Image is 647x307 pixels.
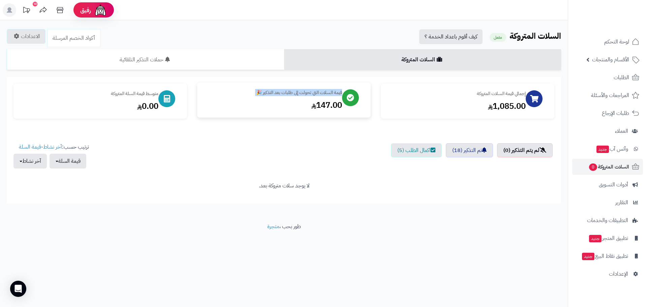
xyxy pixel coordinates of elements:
a: الاعدادات [7,29,45,44]
span: التقارير [615,198,628,207]
a: تم التذكير (18) [446,143,493,157]
a: آخر نشاط [43,143,62,151]
a: السلات المتروكة [284,49,561,70]
span: جديد [589,235,602,242]
a: لوحة التحكم [572,34,643,50]
div: 10 [33,2,37,6]
span: السلات المتروكة [588,162,629,172]
span: جديد [582,253,594,260]
a: طلبات الإرجاع [572,105,643,121]
div: Open Intercom Messenger [10,281,26,297]
small: مفعل [490,33,506,42]
button: قيمة السلة [50,154,86,168]
a: التقارير [572,194,643,211]
a: أدوات التسويق [572,177,643,193]
button: آخر نشاط [13,154,47,168]
span: رفيق [80,6,91,14]
a: السلات المتروكة0 [572,159,643,175]
a: أكواد الخصم المرسلة [47,29,100,47]
a: تطبيق نقاط البيعجديد [572,248,643,264]
a: اكمال الطلب (5) [391,143,442,157]
img: ai-face.png [94,3,107,17]
div: 147.00 [204,99,342,111]
a: حملات التذكير التلقائية [7,49,284,70]
a: التطبيقات والخدمات [572,212,643,228]
ul: ترتيب حسب: - [13,143,89,168]
span: التطبيقات والخدمات [587,216,628,225]
span: أدوات التسويق [599,180,628,189]
a: تطبيق المتجرجديد [572,230,643,246]
div: قيمة السلات التي تحولت إلى طلبات بعد التذكير 🎉 [204,89,342,96]
a: كيف أقوم باعداد الخدمة ؟ [419,29,483,44]
span: الإعدادات [609,269,628,279]
a: وآتس آبجديد [572,141,643,157]
span: طلبات الإرجاع [602,109,629,118]
b: السلات المتروكة [510,30,561,42]
a: قيمة السلة [19,143,41,151]
a: العملاء [572,123,643,139]
div: لا يوجد سلات متروكة بعد. [13,182,554,190]
span: الطلبات [614,73,629,82]
span: تطبيق المتجر [588,234,628,243]
a: لم يتم التذكير (0) [497,143,553,157]
div: 1,085.00 [388,100,526,112]
a: المراجعات والأسئلة [572,87,643,103]
a: الإعدادات [572,266,643,282]
span: جديد [596,146,609,153]
img: logo-2.png [601,18,641,32]
span: لوحة التحكم [604,37,629,47]
a: تحديثات المنصة [18,3,35,19]
span: العملاء [615,126,628,136]
span: 0 [589,163,597,171]
div: 0.00 [20,100,158,112]
span: تطبيق نقاط البيع [581,251,628,261]
div: متوسط قيمة السلة المتروكة [20,90,158,97]
div: إجمالي قيمة السلات المتروكة [388,90,526,97]
a: الطلبات [572,69,643,86]
a: متجرة [267,222,279,231]
span: وآتس آب [596,144,628,154]
span: الأقسام والمنتجات [592,55,629,64]
span: المراجعات والأسئلة [591,91,629,100]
